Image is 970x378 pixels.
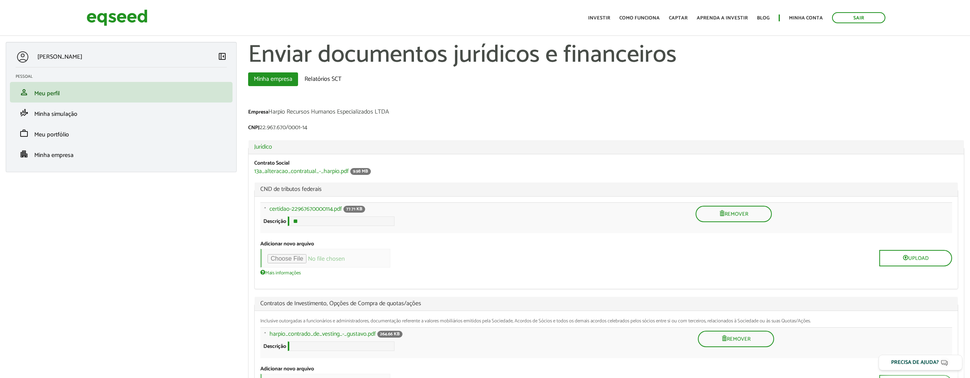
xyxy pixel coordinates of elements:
[19,149,29,159] span: apartment
[757,16,770,21] a: Blog
[254,168,349,175] a: 13a_alteracao_contratual_-_harpio.pdf
[299,72,347,86] a: Relatórios SCT
[37,53,82,61] p: [PERSON_NAME]
[619,16,660,21] a: Como funciona
[257,331,269,341] a: Arraste para reordenar
[248,125,260,131] label: CNPJ
[19,108,29,117] span: finance_mode
[10,82,232,103] li: Meu perfil
[10,144,232,164] li: Minha empresa
[248,42,964,69] h1: Enviar documentos jurídicos e financeiros
[16,88,227,97] a: personMeu perfil
[34,150,74,160] span: Minha empresa
[248,72,298,86] a: Minha empresa
[16,74,232,79] h2: Pessoal
[16,149,227,159] a: apartmentMinha empresa
[19,129,29,138] span: work
[588,16,610,21] a: Investir
[10,123,232,144] li: Meu portfólio
[260,367,314,372] label: Adicionar novo arquivo
[257,206,269,216] a: Arraste para reordenar
[248,110,268,115] label: Empresa
[16,108,227,117] a: finance_modeMinha simulação
[697,16,748,21] a: Aprenda a investir
[260,242,314,247] label: Adicionar novo arquivo
[10,103,232,123] li: Minha simulação
[263,219,286,224] label: Descrição
[832,12,885,23] a: Sair
[669,16,688,21] a: Captar
[377,331,402,338] span: 264.66 KB
[260,301,952,307] span: Contratos de Investimento, Opções de Compra de quotas/ações
[16,129,227,138] a: workMeu portfólio
[260,269,301,275] a: Mais informações
[350,168,371,175] span: 9.98 MB
[19,88,29,97] span: person
[260,319,952,324] div: Inclusive outorgadas a funcionários e administradores, documentação referente a valores mobiliári...
[218,52,227,62] a: Colapsar menu
[789,16,823,21] a: Minha conta
[248,125,964,133] div: 22.967.670/0001-14
[260,186,952,192] span: CND de tributos federais
[34,109,77,119] span: Minha simulação
[696,206,772,222] button: Remover
[698,331,774,347] button: Remover
[254,161,290,166] label: Contrato Social
[34,88,60,99] span: Meu perfil
[269,331,376,337] a: harpio_contrado_de_vesting_-_gustavo.pdf
[34,130,69,140] span: Meu portfólio
[87,8,148,28] img: EqSeed
[269,206,342,212] a: certidao-22967670000114.pdf
[248,109,964,117] div: Harpio Recursos Humanos Especializados LTDA
[343,206,365,213] span: 77.71 KB
[263,344,286,349] label: Descrição
[254,144,958,150] a: Jurídico
[218,52,227,61] span: left_panel_close
[879,250,952,266] button: Upload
